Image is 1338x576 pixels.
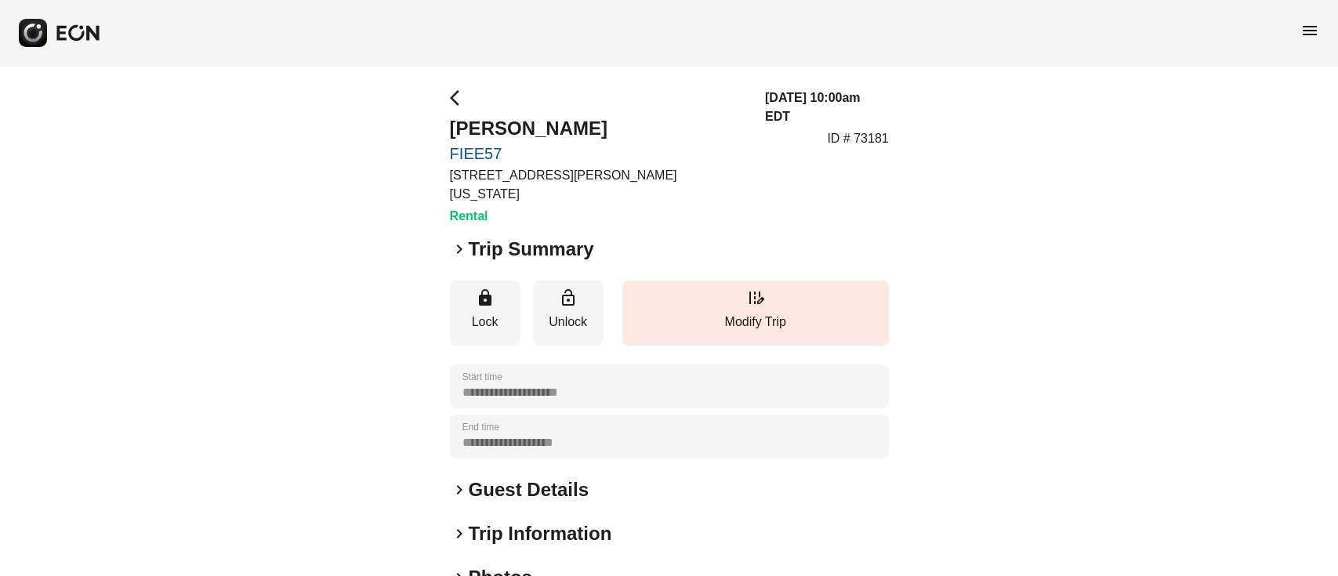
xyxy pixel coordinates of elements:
span: menu [1300,21,1319,40]
span: arrow_back_ios [450,89,469,107]
span: lock_open [559,288,578,307]
a: FIEE57 [450,144,746,163]
p: [STREET_ADDRESS][PERSON_NAME][US_STATE] [450,166,746,204]
span: keyboard_arrow_right [450,524,469,543]
button: Unlock [533,281,604,346]
h2: Trip Summary [469,237,594,262]
span: keyboard_arrow_right [450,240,469,259]
p: Unlock [541,313,596,331]
h2: [PERSON_NAME] [450,116,746,141]
h2: Trip Information [469,521,612,546]
span: lock [476,288,495,307]
h2: Guest Details [469,477,589,502]
span: edit_road [746,288,765,307]
button: Modify Trip [622,281,889,346]
p: Modify Trip [630,313,881,331]
h3: [DATE] 10:00am EDT [765,89,889,126]
span: keyboard_arrow_right [450,480,469,499]
p: ID # 73181 [827,129,888,148]
button: Lock [450,281,520,346]
h3: Rental [450,207,746,226]
p: Lock [458,313,513,331]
